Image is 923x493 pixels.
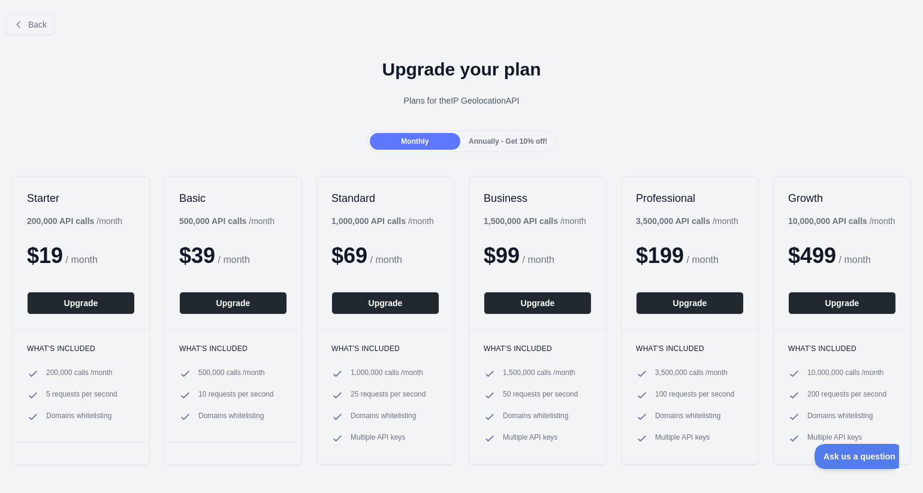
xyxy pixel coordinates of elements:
[484,243,520,268] span: $ 99
[636,191,744,205] h2: Professional
[636,215,738,227] div: / month
[484,215,586,227] div: / month
[484,216,558,226] b: 1,500,000 API calls
[331,243,367,268] span: $ 69
[331,216,406,226] b: 1,000,000 API calls
[484,191,592,205] h2: Business
[331,215,434,227] div: / month
[815,444,899,469] iframe: Toggle Customer Support
[331,191,439,205] h2: Standard
[636,216,710,226] b: 3,500,000 API calls
[636,243,684,268] span: $ 199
